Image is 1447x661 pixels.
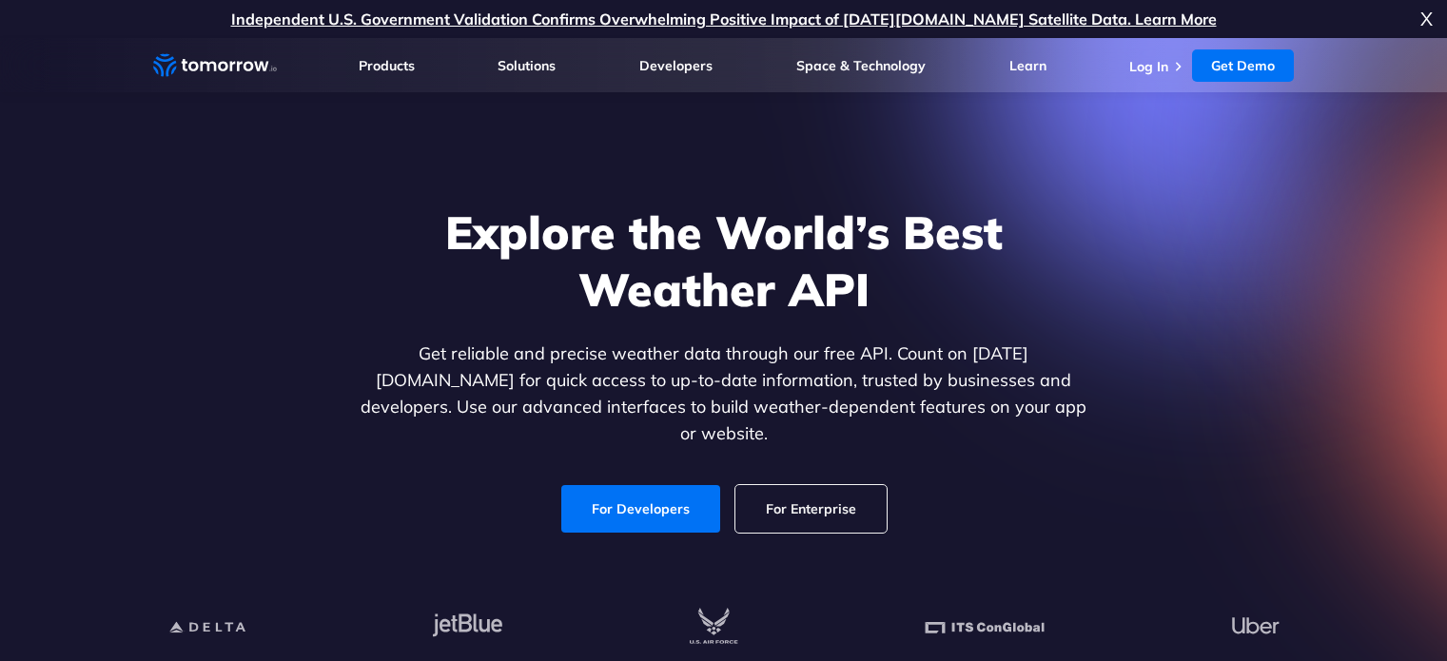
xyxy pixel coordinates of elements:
a: Developers [639,57,713,74]
a: Home link [153,51,277,80]
a: For Developers [561,485,720,533]
p: Get reliable and precise weather data through our free API. Count on [DATE][DOMAIN_NAME] for quic... [357,340,1091,447]
a: Get Demo [1192,49,1294,82]
h1: Explore the World’s Best Weather API [357,204,1091,318]
a: Solutions [498,57,556,74]
a: Space & Technology [796,57,926,74]
a: Products [359,57,415,74]
a: Independent U.S. Government Validation Confirms Overwhelming Positive Impact of [DATE][DOMAIN_NAM... [231,10,1217,29]
a: Learn [1009,57,1046,74]
a: Log In [1129,58,1168,75]
a: For Enterprise [735,485,887,533]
